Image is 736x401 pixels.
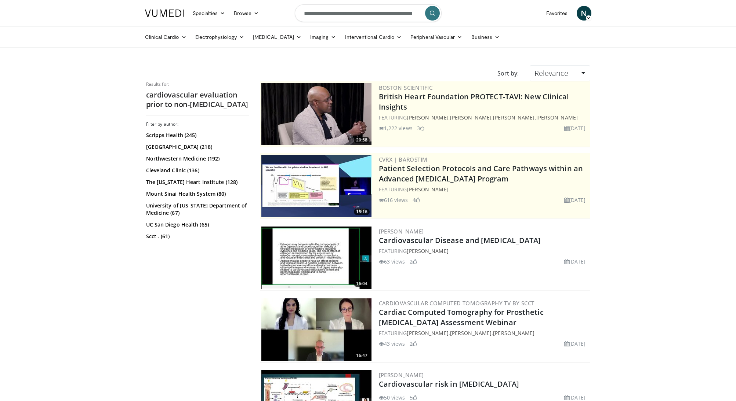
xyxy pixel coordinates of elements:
[379,340,405,347] li: 43 views
[146,81,249,87] p: Results for:
[354,280,370,287] span: 16:04
[379,124,413,132] li: 1,222 views
[379,258,405,265] li: 63 views
[146,179,247,186] a: The [US_STATE] Heart Institute (128)
[188,6,230,21] a: Specialties
[146,202,247,217] a: University of [US_STATE] Department of Medicine (67)
[379,156,428,163] a: CVRx | Barostim
[417,124,424,132] li: 3
[354,137,370,143] span: 20:58
[379,371,424,379] a: [PERSON_NAME]
[492,65,524,81] div: Sort by:
[407,330,448,336] a: [PERSON_NAME]
[146,132,247,139] a: Scripps Health (245)
[450,330,492,336] a: [PERSON_NAME]
[261,227,371,289] a: 16:04
[261,155,371,217] img: c8104730-ef7e-406d-8f85-1554408b8bf1.300x170_q85_crop-smart_upscale.jpg
[406,30,467,44] a: Peripheral Vascular
[410,258,417,265] li: 2
[542,6,572,21] a: Favorites
[379,114,589,121] div: FEATURING , , ,
[379,235,541,245] a: Cardiovascular Disease and [MEDICAL_DATA]
[379,247,589,255] div: FEATURING
[410,340,417,347] li: 2
[379,307,544,327] a: Cardiac Computed Tomography for Prosthetic [MEDICAL_DATA] Assessment Webinar
[379,84,433,91] a: Boston Scientific
[261,83,371,145] img: 20bd0fbb-f16b-4abd-8bd0-1438f308da47.300x170_q85_crop-smart_upscale.jpg
[341,30,406,44] a: Interventional Cardio
[407,114,448,121] a: [PERSON_NAME]
[146,221,247,228] a: UC San Diego Health (65)
[379,185,589,193] div: FEATURING
[261,298,371,361] a: 16:47
[379,196,408,204] li: 616 views
[450,114,492,121] a: [PERSON_NAME]
[191,30,249,44] a: Electrophysiology
[261,83,371,145] a: 20:58
[249,30,306,44] a: [MEDICAL_DATA]
[530,65,590,81] a: Relevance
[467,30,504,44] a: Business
[379,299,534,307] a: Cardiovascular Computed Tomography TV by SCCT
[564,196,586,204] li: [DATE]
[261,155,371,217] a: 15:16
[379,228,424,235] a: [PERSON_NAME]
[536,114,578,121] a: [PERSON_NAME]
[146,155,247,162] a: Northwestern Medicine (192)
[379,379,519,389] a: Cardiovascular risk in [MEDICAL_DATA]
[146,233,247,240] a: Scct . (61)
[229,6,263,21] a: Browse
[577,6,591,21] a: N
[306,30,341,44] a: Imaging
[261,298,371,361] img: ef7db2a5-b9e3-4d5d-833d-8dc40dd7331b.300x170_q85_crop-smart_upscale.jpg
[407,247,448,254] a: [PERSON_NAME]
[146,90,249,109] h2: cardiovascular evaluation prior to non-[MEDICAL_DATA]
[379,163,583,184] a: Patient Selection Protocols and Care Pathways within an Advanced [MEDICAL_DATA] Program
[146,143,247,151] a: [GEOGRAPHIC_DATA] (218)
[141,30,191,44] a: Clinical Cardio
[354,352,370,359] span: 16:47
[564,258,586,265] li: [DATE]
[146,167,247,174] a: Cleveland Clinic (136)
[407,186,448,193] a: [PERSON_NAME]
[493,330,534,336] a: [PERSON_NAME]
[379,92,569,112] a: British Heart Foundation PROTECT-TAVI: New Clinical Insights
[564,340,586,347] li: [DATE]
[493,114,534,121] a: [PERSON_NAME]
[413,196,420,204] li: 4
[146,121,249,127] h3: Filter by author:
[261,227,371,289] img: 8d8c591b-d9d5-4851-bd50-8c5ea4b26ffc.300x170_q85_crop-smart_upscale.jpg
[534,68,568,78] span: Relevance
[145,10,184,17] img: VuMedi Logo
[379,329,589,337] div: FEATURING , ,
[295,4,442,22] input: Search topics, interventions
[564,124,586,132] li: [DATE]
[354,209,370,215] span: 15:16
[146,190,247,198] a: Mount Sinai Health System (80)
